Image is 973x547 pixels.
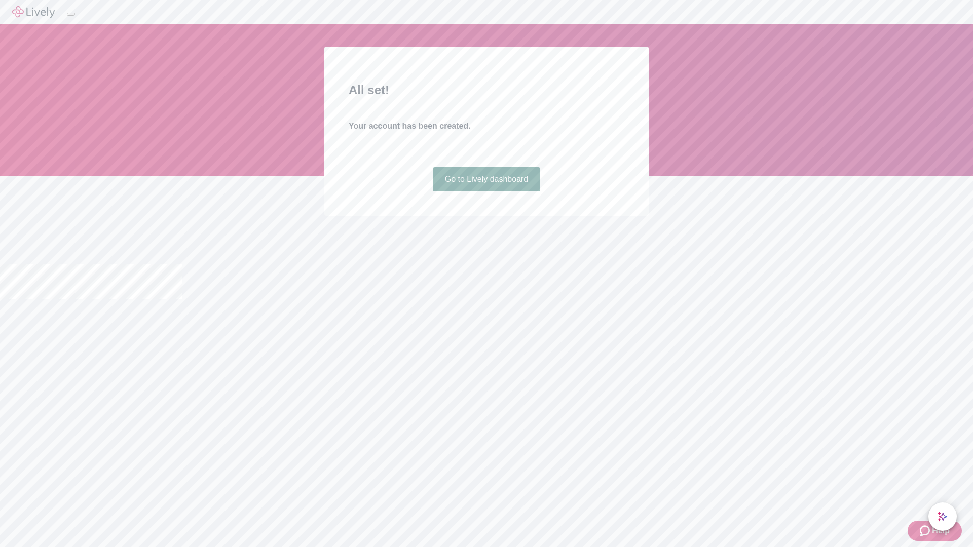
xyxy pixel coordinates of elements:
[349,81,624,99] h2: All set!
[938,512,948,522] svg: Lively AI Assistant
[433,167,541,191] a: Go to Lively dashboard
[908,521,962,541] button: Zendesk support iconHelp
[928,502,957,531] button: chat
[349,120,624,132] h4: Your account has been created.
[932,525,950,537] span: Help
[12,6,55,18] img: Lively
[920,525,932,537] svg: Zendesk support icon
[67,13,75,16] button: Log out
